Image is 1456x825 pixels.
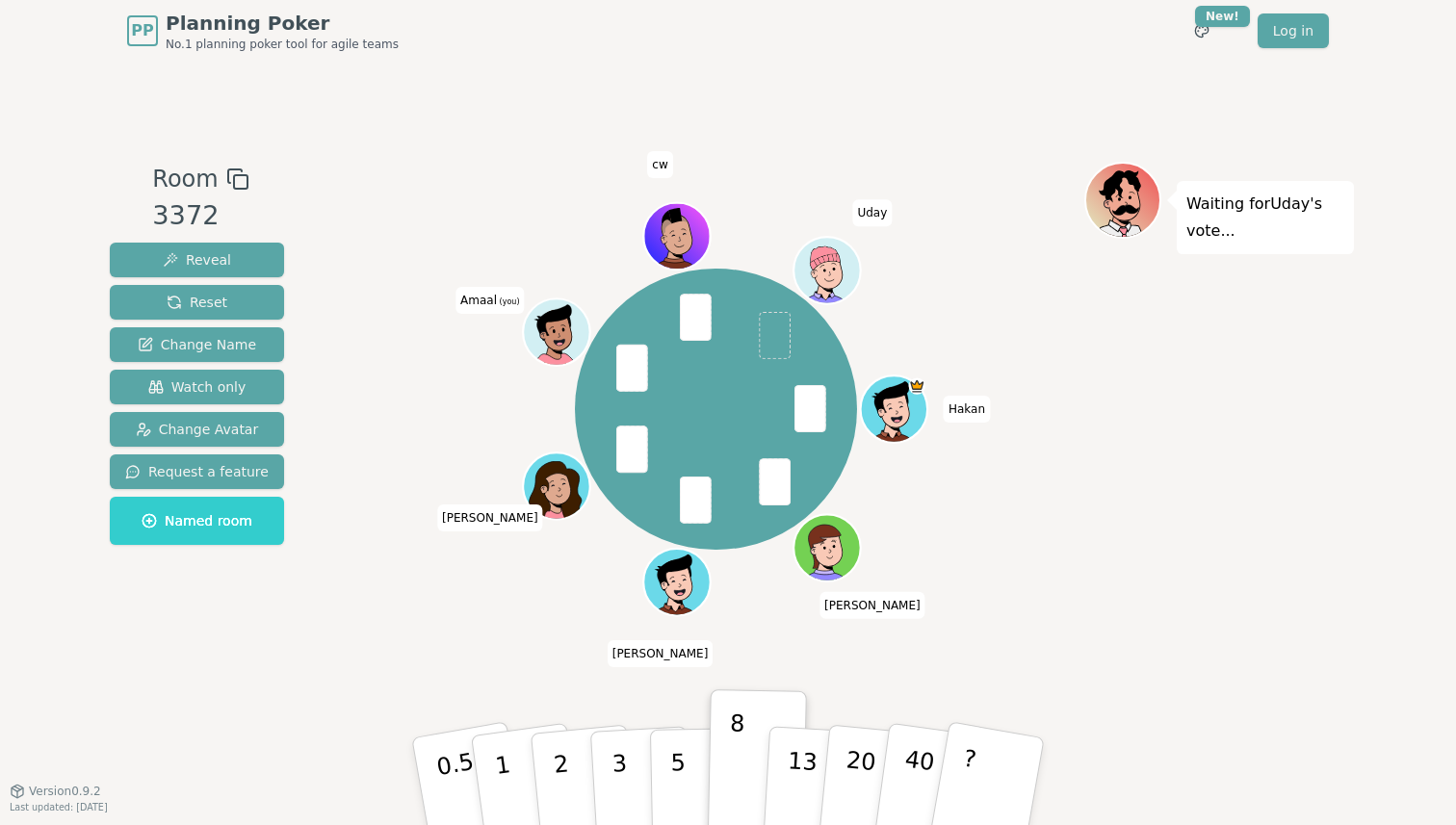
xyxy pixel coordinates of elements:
[142,511,252,530] span: Named room
[728,709,744,813] p: 8
[152,162,218,196] span: Room
[127,10,399,52] a: PPPlanning PokerNo.1 planning poker tool for agile teams
[455,287,524,314] span: Click to change your name
[110,285,284,320] button: Reset
[110,243,284,277] button: Reveal
[148,377,247,397] span: Watch only
[10,784,101,799] button: Version0.9.2
[819,591,925,618] span: Click to change your name
[131,19,153,42] span: PP
[125,462,269,481] span: Request a feature
[138,335,256,354] span: Change Name
[110,497,284,545] button: Named room
[1184,13,1219,48] button: New!
[166,10,399,37] span: Planning Poker
[1186,191,1344,245] p: Waiting for Uday 's vote...
[136,420,259,439] span: Change Avatar
[608,640,714,667] span: Click to change your name
[110,370,284,404] button: Watch only
[525,300,587,363] button: Click to change your avatar
[110,412,284,447] button: Change Avatar
[497,297,520,306] span: (you)
[167,293,227,312] span: Reset
[163,250,231,270] span: Reveal
[152,196,248,236] div: 3372
[166,37,399,52] span: No.1 planning poker tool for agile teams
[10,802,108,812] span: Last updated: [DATE]
[1258,13,1329,48] a: Log in
[944,396,990,423] span: Click to change your name
[852,199,892,226] span: Click to change your name
[110,454,284,489] button: Request a feature
[437,504,543,531] span: Click to change your name
[647,151,672,178] span: Click to change your name
[110,327,284,362] button: Change Name
[908,377,924,394] span: Hakan is the host
[29,784,101,799] span: Version 0.9.2
[1195,6,1250,27] div: New!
